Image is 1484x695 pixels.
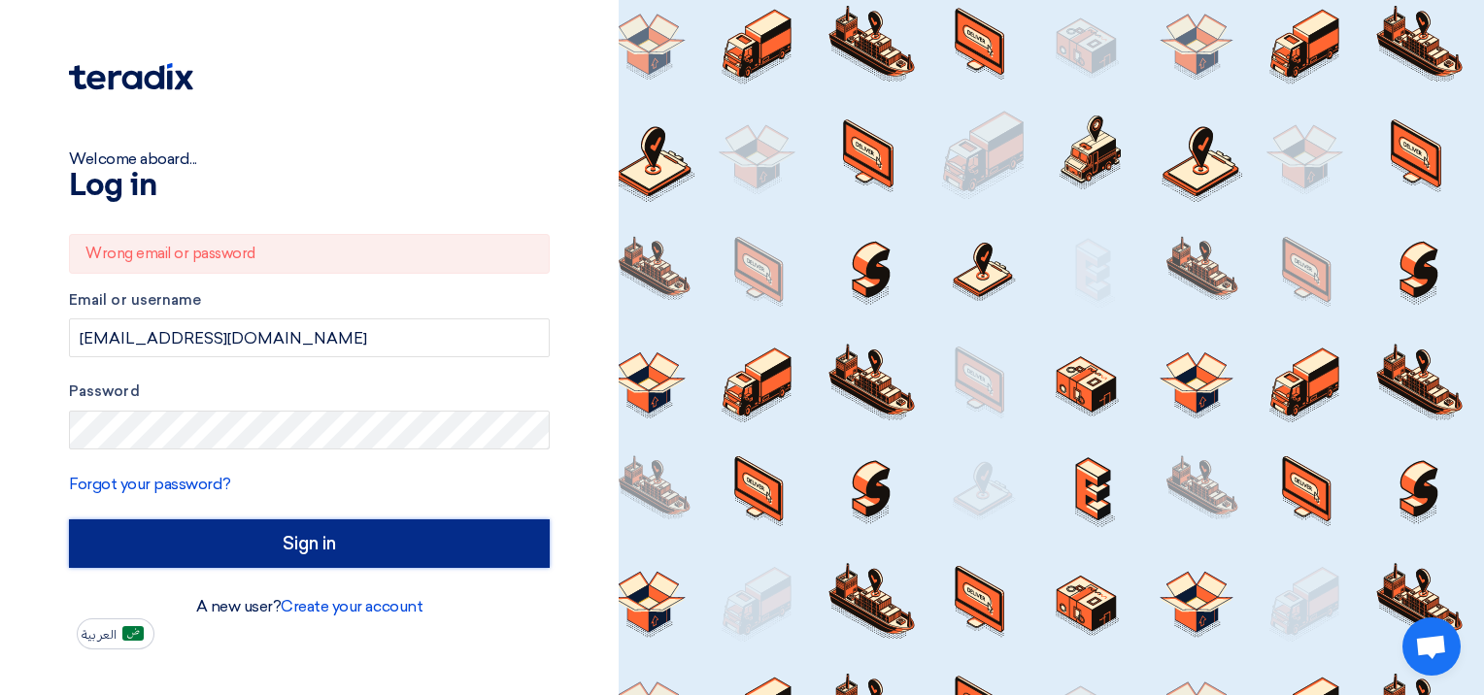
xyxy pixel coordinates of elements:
[1402,617,1461,676] a: Open chat
[69,171,550,202] h1: Log in
[69,318,550,357] input: Enter your business email or username
[281,597,422,615] a: Create your account
[69,289,550,312] label: Email or username
[196,597,423,615] font: A new user?
[122,626,144,641] img: ar-AR.png
[69,234,550,274] div: Wrong email or password
[69,63,193,90] img: Teradix logo
[82,628,117,642] span: العربية
[69,475,231,493] a: Forgot your password?
[69,381,550,403] label: Password
[69,519,550,568] input: Sign in
[69,148,550,171] div: Welcome aboard...
[77,618,154,649] button: العربية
